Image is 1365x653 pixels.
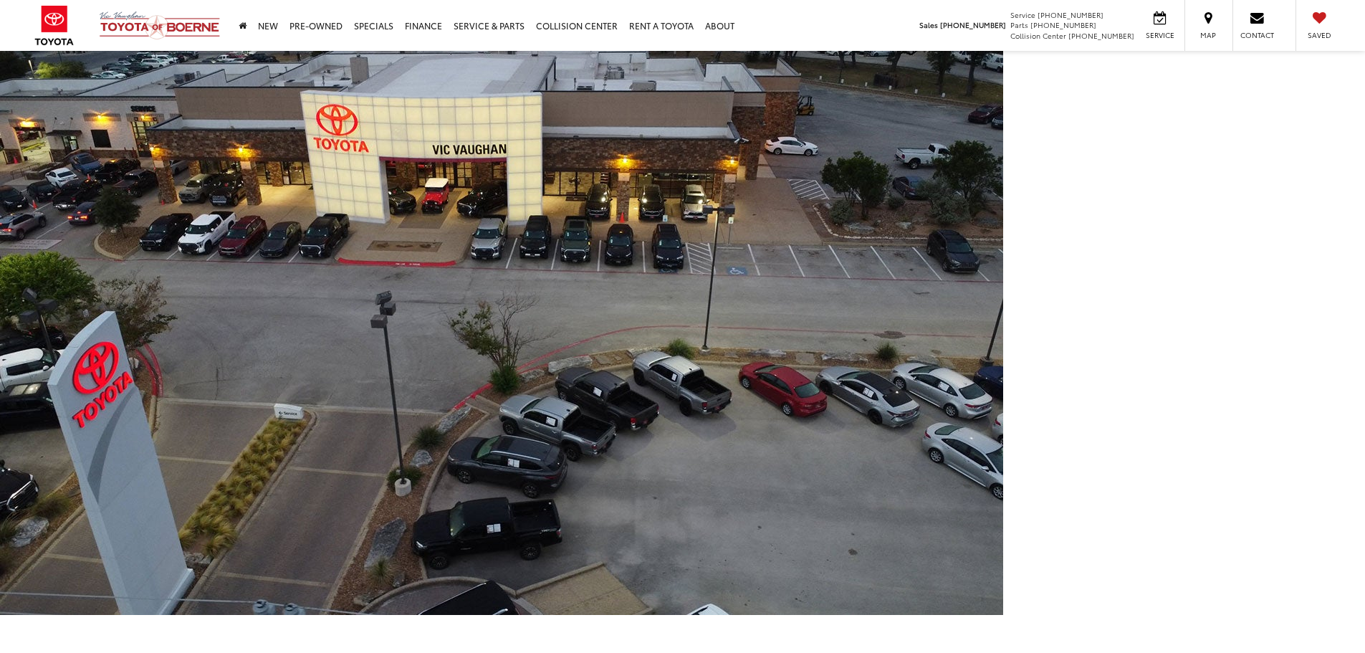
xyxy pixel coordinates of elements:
[1010,9,1035,20] span: Service
[1240,30,1274,40] span: Contact
[1068,30,1134,41] span: [PHONE_NUMBER]
[1010,19,1028,30] span: Parts
[1303,30,1335,40] span: Saved
[1030,19,1096,30] span: [PHONE_NUMBER]
[940,19,1006,30] span: [PHONE_NUMBER]
[1038,9,1103,20] span: [PHONE_NUMBER]
[1192,30,1224,40] span: Map
[919,19,938,30] span: Sales
[1144,30,1176,40] span: Service
[99,11,221,40] img: Vic Vaughan Toyota of Boerne
[1010,30,1066,41] span: Collision Center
